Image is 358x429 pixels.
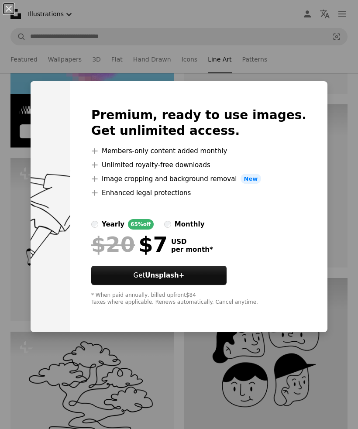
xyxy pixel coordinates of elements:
[171,238,213,246] span: USD
[91,188,306,198] li: Enhanced legal protections
[91,233,135,256] span: $20
[91,221,98,228] input: yearly65%off
[241,174,262,184] span: New
[164,221,171,228] input: monthly
[91,292,306,306] div: * When paid annually, billed upfront $84 Taxes where applicable. Renews automatically. Cancel any...
[91,160,306,170] li: Unlimited royalty-free downloads
[91,233,168,256] div: $7
[102,219,124,230] div: yearly
[145,271,184,279] strong: Unsplash+
[91,266,227,285] button: GetUnsplash+
[175,219,205,230] div: monthly
[91,107,306,139] h2: Premium, ready to use images. Get unlimited access.
[91,146,306,156] li: Members-only content added monthly
[91,174,306,184] li: Image cropping and background removal
[128,219,154,230] div: 65% off
[31,81,70,333] img: premium_vector-1752249862403-52f677aa5f41
[171,246,213,254] span: per month *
